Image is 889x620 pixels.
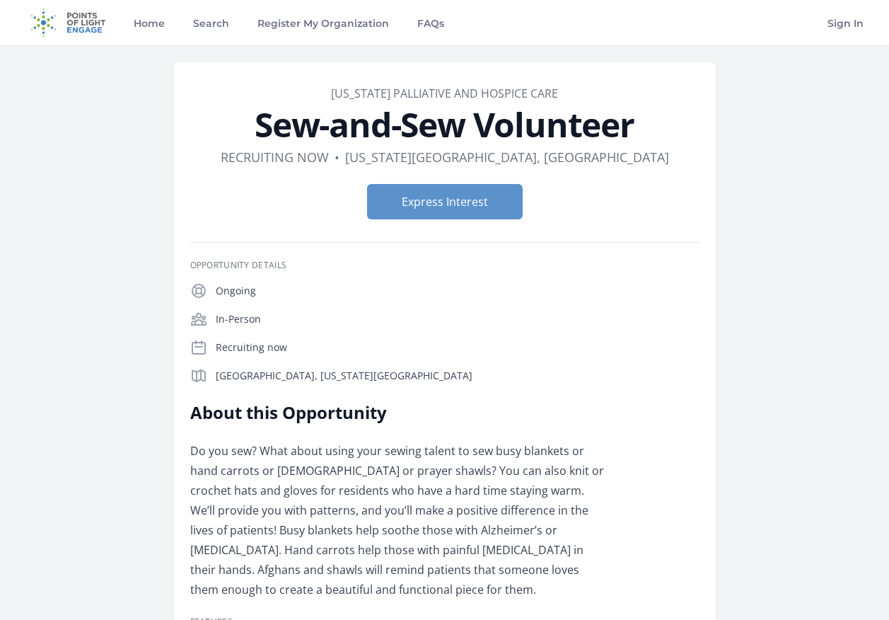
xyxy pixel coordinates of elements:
[216,312,699,326] p: In-Person
[216,340,699,355] p: Recruiting now
[216,369,699,383] p: [GEOGRAPHIC_DATA], [US_STATE][GEOGRAPHIC_DATA]
[190,441,604,599] p: Do you sew? What about using your sewing talent to sew busy blankets or hand carrots or [DEMOGRAP...
[190,401,604,424] h2: About this Opportunity
[345,147,669,167] dd: [US_STATE][GEOGRAPHIC_DATA], [GEOGRAPHIC_DATA]
[331,86,558,101] a: [US_STATE] Palliative and Hospice Care
[335,147,339,167] div: •
[367,184,523,219] button: Express Interest
[221,147,329,167] dd: Recruiting now
[216,284,699,298] p: Ongoing
[190,108,699,142] h1: Sew-and-Sew Volunteer
[190,260,699,271] h3: Opportunity Details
